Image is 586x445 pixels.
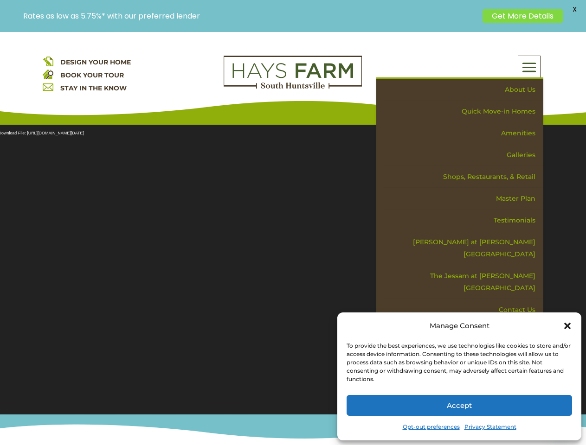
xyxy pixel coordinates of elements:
a: STAY IN THE KNOW [60,84,127,92]
span: X [567,2,581,16]
a: The Jessam at [PERSON_NAME][GEOGRAPHIC_DATA] [383,265,543,299]
a: Get More Details [483,9,563,23]
a: Master Plan [383,188,543,210]
img: book your home tour [43,69,53,79]
button: Accept [347,395,572,416]
a: Quick Move-in Homes [383,101,543,122]
p: Rates as low as 5.75%* with our preferred lender [23,12,478,20]
a: Amenities [383,122,543,144]
img: Logo [224,56,362,89]
a: Contact Us [383,299,543,321]
a: Shops, Restaurants, & Retail [383,166,543,188]
img: design your home [43,56,53,66]
a: Galleries [383,144,543,166]
a: DESIGN YOUR HOME [60,58,131,66]
div: Manage Consent [430,319,489,332]
a: [PERSON_NAME] at [PERSON_NAME][GEOGRAPHIC_DATA] [383,231,543,265]
div: Close dialog [563,321,572,331]
div: To provide the best experiences, we use technologies like cookies to store and/or access device i... [347,342,571,383]
a: Privacy Statement [464,420,516,433]
a: Opt-out preferences [403,420,460,433]
a: About Us [383,79,543,101]
a: Testimonials [383,210,543,231]
a: hays farm homes huntsville development [224,83,362,91]
a: BOOK YOUR TOUR [60,71,124,79]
